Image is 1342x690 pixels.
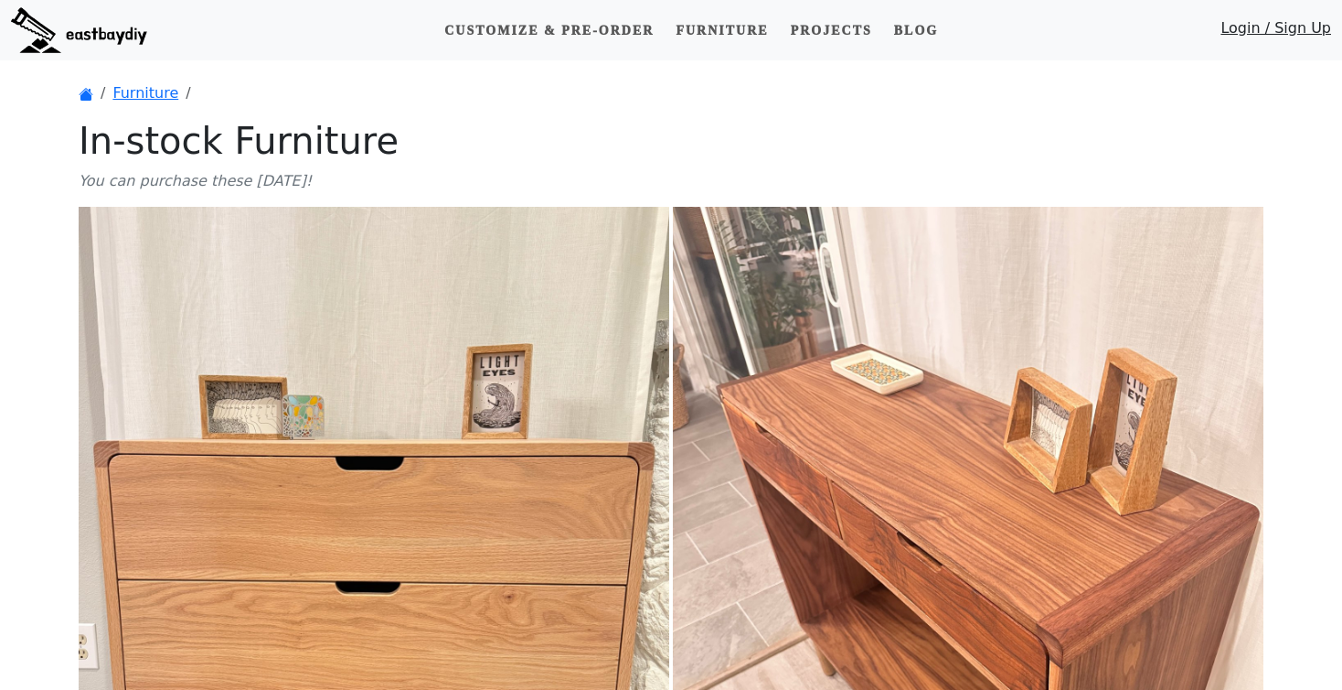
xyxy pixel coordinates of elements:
img: eastbaydiy [11,7,147,53]
nav: breadcrumb [79,82,1263,104]
a: Furniture [668,14,775,48]
a: Blog [887,14,945,48]
a: Login / Sign Up [1220,17,1331,48]
a: Customize & Pre-order [437,14,661,48]
a: Furniture [112,84,178,102]
i: You can purchase these [DATE]! [79,172,312,189]
h1: In-stock Furniture [79,119,1263,163]
a: Projects [783,14,879,48]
